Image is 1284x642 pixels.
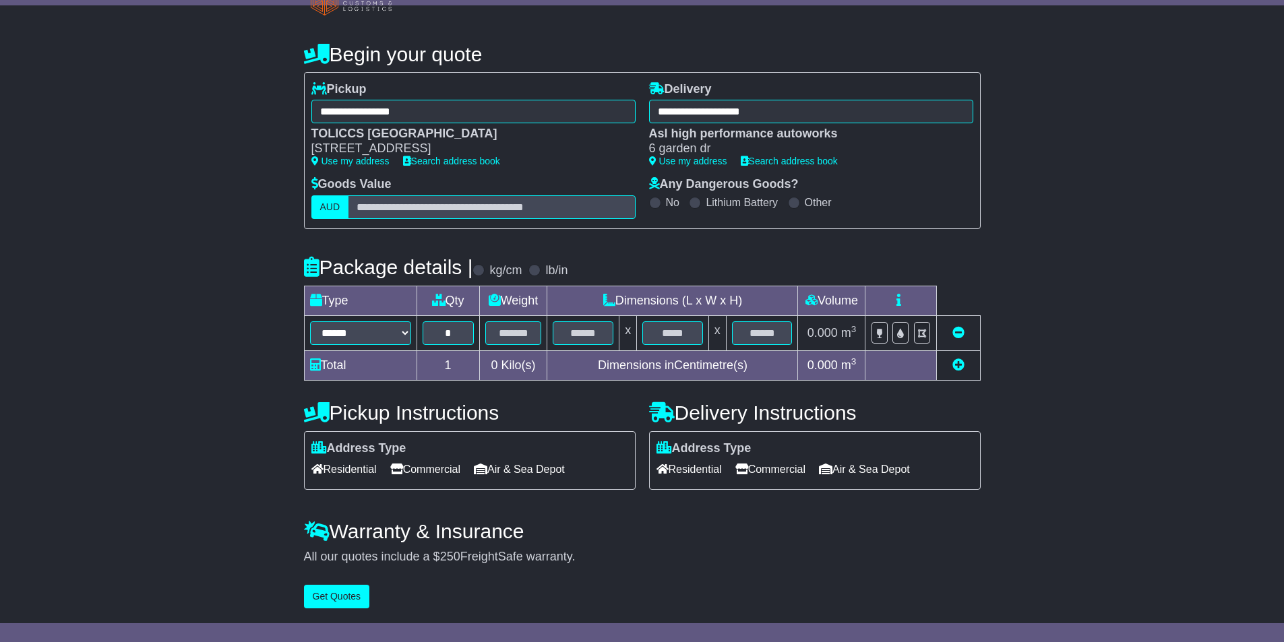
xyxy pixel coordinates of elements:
[649,177,799,192] label: Any Dangerous Goods?
[807,358,838,372] span: 0.000
[741,156,838,166] a: Search address book
[311,127,622,141] div: TOLICCS [GEOGRAPHIC_DATA]
[304,43,981,65] h4: Begin your quote
[841,358,857,372] span: m
[304,256,473,278] h4: Package details |
[403,156,500,166] a: Search address book
[311,177,392,192] label: Goods Value
[390,459,460,480] span: Commercial
[851,356,857,366] sup: 3
[304,402,636,424] h4: Pickup Instructions
[619,315,637,350] td: x
[649,156,727,166] a: Use my address
[440,550,460,563] span: 250
[311,156,390,166] a: Use my address
[656,441,752,456] label: Address Type
[547,350,798,380] td: Dimensions in Centimetre(s)
[311,459,377,480] span: Residential
[851,324,857,334] sup: 3
[311,195,349,219] label: AUD
[479,286,547,315] td: Weight
[952,358,965,372] a: Add new item
[649,402,981,424] h4: Delivery Instructions
[649,82,712,97] label: Delivery
[708,315,726,350] td: x
[807,326,838,340] span: 0.000
[666,196,679,209] label: No
[417,350,479,380] td: 1
[649,141,960,156] div: 6 garden dr
[735,459,805,480] span: Commercial
[952,326,965,340] a: Remove this item
[706,196,778,209] label: Lithium Battery
[841,326,857,340] span: m
[545,263,568,278] label: lb/in
[489,263,522,278] label: kg/cm
[304,550,981,565] div: All our quotes include a $ FreightSafe warranty.
[479,350,547,380] td: Kilo(s)
[311,441,406,456] label: Address Type
[417,286,479,315] td: Qty
[819,459,910,480] span: Air & Sea Depot
[311,141,622,156] div: [STREET_ADDRESS]
[805,196,832,209] label: Other
[474,459,565,480] span: Air & Sea Depot
[304,286,417,315] td: Type
[491,358,497,372] span: 0
[304,585,370,608] button: Get Quotes
[649,127,960,141] div: Asl high performance autoworks
[304,350,417,380] td: Total
[798,286,865,315] td: Volume
[656,459,722,480] span: Residential
[311,82,367,97] label: Pickup
[304,520,981,542] h4: Warranty & Insurance
[547,286,798,315] td: Dimensions (L x W x H)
